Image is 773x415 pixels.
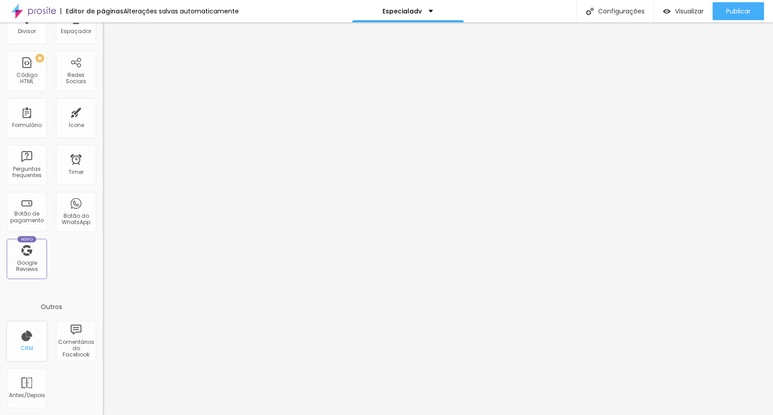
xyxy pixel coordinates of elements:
img: Icone [586,8,594,15]
div: Botão de pagamento [9,211,44,224]
button: Visualizar [654,2,713,20]
div: Espaçador [61,28,91,34]
img: view-1.svg [663,8,671,15]
div: Novo [17,236,37,242]
div: Antes/Depois [9,392,44,398]
div: CRM [21,345,33,351]
div: Formulário [12,122,42,128]
div: Divisor [18,28,36,34]
div: Botão do WhatsApp [58,213,93,226]
p: Especialadv [382,8,422,14]
div: Google Reviews [9,260,44,273]
div: Timer [68,169,84,175]
div: Código HTML [9,72,44,85]
div: Editor de páginas [60,8,123,14]
div: Alterações salvas automaticamente [123,8,239,14]
div: Comentários do Facebook [58,339,93,358]
button: Publicar [713,2,764,20]
div: Redes Sociais [58,72,93,85]
div: Ícone [68,122,84,128]
span: Visualizar [675,8,704,15]
div: Perguntas frequentes [9,166,44,179]
span: Publicar [726,8,751,15]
